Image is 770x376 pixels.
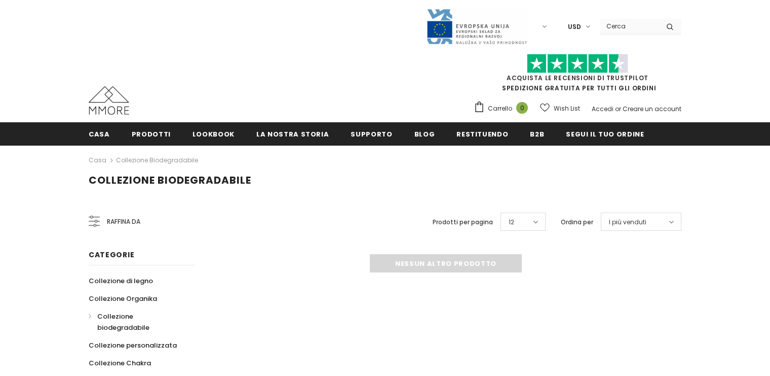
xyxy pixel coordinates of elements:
[89,354,151,372] a: Collezione Chakra
[527,54,628,74] img: Fidati di Pilot Stars
[426,8,527,45] img: Javni Razpis
[89,86,129,115] img: Casi MMORE
[89,336,177,354] a: Collezione personalizzata
[192,129,235,139] span: Lookbook
[256,129,329,139] span: La nostra storia
[507,74,648,82] a: Acquista le recensioni di TrustPilot
[609,217,646,227] span: I più venduti
[89,294,157,303] span: Collezione Organika
[561,217,593,227] label: Ordina per
[89,173,251,187] span: Collezione biodegradabile
[566,129,644,139] span: Segui il tuo ordine
[89,358,151,368] span: Collezione Chakra
[433,217,493,227] label: Prodotti per pagina
[474,58,681,92] span: SPEDIZIONE GRATUITA PER TUTTI GLI ORDINI
[89,290,157,307] a: Collezione Organika
[116,156,198,164] a: Collezione biodegradabile
[540,99,580,117] a: Wish List
[414,122,435,145] a: Blog
[351,129,392,139] span: supporto
[509,217,514,227] span: 12
[192,122,235,145] a: Lookbook
[414,129,435,139] span: Blog
[474,101,533,116] a: Carrello 0
[89,154,106,166] a: Casa
[530,122,544,145] a: B2B
[89,122,110,145] a: Casa
[107,216,140,227] span: Raffina da
[132,122,171,145] a: Prodotti
[516,102,528,114] span: 0
[456,122,508,145] a: Restituendo
[89,272,153,290] a: Collezione di legno
[600,19,659,33] input: Search Site
[89,276,153,286] span: Collezione di legno
[97,312,149,332] span: Collezione biodegradabile
[568,22,581,32] span: USD
[256,122,329,145] a: La nostra storia
[623,105,681,113] a: Creare un account
[426,22,527,30] a: Javni Razpis
[132,129,171,139] span: Prodotti
[456,129,508,139] span: Restituendo
[89,250,134,260] span: Categorie
[615,105,621,113] span: or
[89,307,184,336] a: Collezione biodegradabile
[89,340,177,350] span: Collezione personalizzata
[592,105,613,113] a: Accedi
[488,104,512,114] span: Carrello
[554,104,580,114] span: Wish List
[89,129,110,139] span: Casa
[351,122,392,145] a: supporto
[530,129,544,139] span: B2B
[566,122,644,145] a: Segui il tuo ordine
